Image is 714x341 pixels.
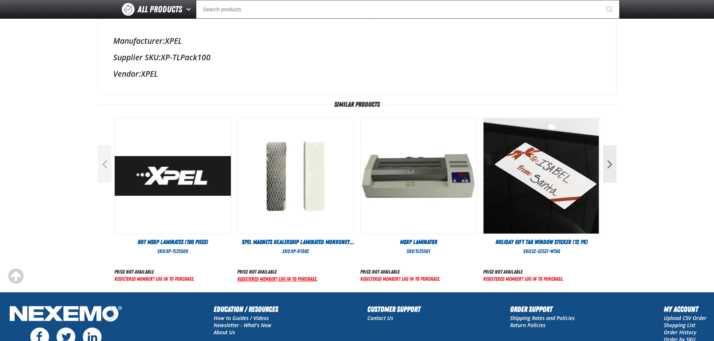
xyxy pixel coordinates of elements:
[114,268,195,275] div: Price not available
[483,238,600,246] a: Holiday Gift Tag Window Sticker (12 pk)
[664,322,695,329] a: Shopping List
[361,118,477,234] : View Details of the MSRP Laminator
[114,276,195,282] a: Registered Member? Log In to purchase.
[238,118,354,234] img: XPEL Magnets Dealership Laminated Monroney Stickers (Pack of 2 Magnets)
[98,145,111,183] button: Previous
[7,268,24,284] div: Scroll to the top
[113,52,161,63] label: Supplier SKU:
[367,304,421,315] h2: Customer Support
[214,322,271,329] a: Newsletter - What's New
[114,248,231,255] div: SKU:
[237,268,317,275] div: Price not available
[483,248,600,255] div: SKU:
[238,118,354,234] : View Details of the XPEL Magnets Dealership Laminated Monroney Stickers (Pack of 2 Magnets)
[138,238,208,246] span: Hot MSRP Laminates (100 Piece)
[113,52,601,63] div: XP-TLPack100
[242,238,354,254] span: XPEL Magnets Dealership Laminated Monroney Stickers (Pack of 2 Magnets)
[367,314,393,322] a: Contact Us
[664,314,707,322] a: Upload CSV Order
[115,118,231,234] : View Details of the Hot MSRP Laminates (100 Piece)
[483,118,600,234] img: Holiday Gift Tag Window Sticker (12 pk)
[237,248,354,255] div: SKU:
[532,248,560,254] span: EZ-EZ537-WTAG
[138,3,182,16] span: All Products
[114,238,231,246] a: Hot MSRP Laminates (100 Piece)
[664,329,696,336] a: Order History
[113,36,165,46] label: Manufacturer:
[360,248,477,255] div: SKU:
[415,248,430,254] span: TL25501
[360,268,440,275] div: Price not available
[483,268,563,275] div: Price not available
[214,314,269,322] a: How to Guides / Videos
[214,304,278,315] h2: Education / Resources
[166,248,188,254] span: XP-TL25500
[510,314,575,322] a: Shipping Rates and Policies
[483,118,600,234] : View Details of the Holiday Gift Tag Window Sticker (12 pk)
[237,276,317,282] a: Registered Member? Log In to purchase.
[360,276,440,282] a: Registered Member? Log In to purchase.
[483,276,563,282] a: Registered Member? Log In to purchase.
[495,238,588,246] span: Holiday Gift Tag Window Sticker (12 pk)
[510,304,575,315] h2: Order Support
[214,329,235,336] a: About Us
[664,304,707,315] h2: My Account
[115,118,231,234] img: Hot MSRP Laminates (100 Piece)
[291,248,309,254] span: XP-R1082
[113,36,601,46] div: XPEL
[361,118,477,234] img: MSRP Laminator
[237,238,354,246] a: XPEL Magnets Dealership Laminated Monroney Stickers (Pack of 2 Magnets)
[7,304,124,326] img: Nexemo Logo
[113,68,601,79] div: XPEL
[400,238,437,246] span: MSRP Laminator
[113,68,141,79] label: Vendor:
[328,101,386,108] span: Similar Products
[360,238,477,246] a: MSRP Laminator
[603,145,617,183] button: Next
[510,322,545,329] a: Return Policies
